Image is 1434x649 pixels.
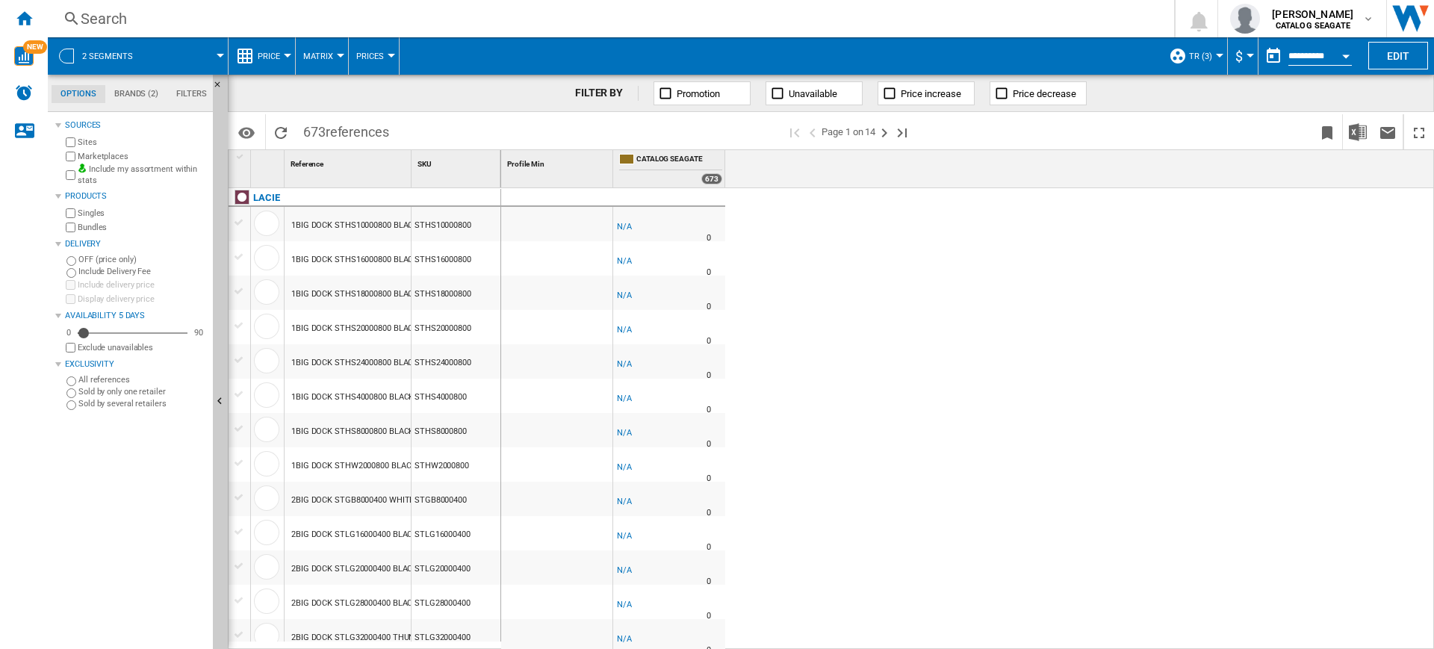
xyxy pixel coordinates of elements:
[617,529,632,544] div: N/A
[66,166,75,184] input: Include my assortment within stats
[707,265,711,280] div: Delivery Time : 0 day
[254,150,284,173] div: Sort None
[1349,123,1367,141] img: excel-24x24.png
[1235,37,1250,75] button: $
[412,482,500,516] div: STGB8000400
[356,37,391,75] button: Prices
[707,403,711,417] div: Delivery Time : 0 day
[291,414,431,449] div: 1BIG DOCK STHS8000800 BLACK 8TB
[1332,40,1359,67] button: Open calendar
[1312,114,1342,149] button: Bookmark this report
[1373,114,1403,149] button: Send this report by email
[1169,37,1220,75] div: tr (3)
[232,119,261,146] button: Options
[78,208,207,219] label: Singles
[412,413,500,447] div: STHS8000800
[236,37,288,75] div: Price
[893,114,911,149] button: Last page
[707,574,711,589] div: Delivery Time : 0 day
[291,311,440,346] div: 1BIG DOCK STHS20000800 BLACK 20TB
[901,88,961,99] span: Price increase
[1258,41,1288,71] button: md-calendar
[78,374,207,385] label: All references
[1189,52,1212,61] span: tr (3)
[213,75,231,102] button: Hide
[617,426,632,441] div: N/A
[291,518,439,552] div: 2BIG DOCK STLG16000400 BLACK 16TB
[654,81,751,105] button: Promotion
[415,150,500,173] div: SKU Sort None
[789,88,837,99] span: Unavailable
[82,52,133,61] span: 2 segments
[291,586,439,621] div: 2BIG DOCK STLG28000400 BLACK 28TB
[291,243,440,277] div: 1BIG DOCK STHS16000800 BLACK 16TB
[78,279,207,291] label: Include delivery price
[303,37,341,75] button: Matrix
[23,40,47,54] span: NEW
[291,449,433,483] div: 1BIG DOCK STHW2000800 BLACK 2TB
[617,597,632,612] div: N/A
[288,150,411,173] div: Sort None
[707,368,711,383] div: Delivery Time : 0 day
[418,160,432,168] span: SKU
[1235,49,1243,64] span: $
[291,346,440,380] div: 1BIG DOCK STHS24000800 BLACK 24TB
[291,483,431,518] div: 2BIG DOCK STGB8000400 WHITE 8TB
[66,343,75,353] input: Display delivery price
[65,190,207,202] div: Products
[707,471,711,486] div: Delivery Time : 0 day
[78,326,187,341] md-slider: Availability
[291,380,431,414] div: 1BIG DOCK STHS4000800 BLACK 4TB
[82,37,148,75] button: 2 segments
[258,52,280,61] span: Price
[766,81,863,105] button: Unavailable
[616,150,725,187] div: CATALOG SEAGATE 673 offers sold by CATALOG SEAGATE
[617,494,632,509] div: N/A
[412,447,500,482] div: STHW2000800
[1230,4,1260,34] img: profile.jpg
[78,398,207,409] label: Sold by several retailers
[78,164,207,187] label: Include my assortment within stats
[804,114,822,149] button: >Previous page
[65,358,207,370] div: Exclusivity
[291,552,439,586] div: 2BIG DOCK STLG20000400 BLACK 20TB
[66,268,76,278] input: Include Delivery Fee
[1368,42,1428,69] button: Edit
[78,137,207,148] label: Sites
[617,391,632,406] div: N/A
[66,256,76,266] input: OFF (price only)
[617,460,632,475] div: N/A
[707,609,711,624] div: Delivery Time : 0 day
[617,220,632,235] div: N/A
[66,376,76,386] input: All references
[78,222,207,233] label: Bundles
[707,506,711,521] div: Delivery Time : 0 day
[78,164,87,173] img: mysite-bg-18x18.png
[786,114,804,149] button: First page
[707,334,711,349] div: Delivery Time : 0 day
[66,137,75,147] input: Sites
[617,563,632,578] div: N/A
[288,150,411,173] div: Reference Sort None
[822,114,875,149] span: Page 1 on 14
[81,8,1135,29] div: Search
[1189,37,1220,75] button: tr (3)
[636,154,722,167] span: CATALOG SEAGATE
[617,254,632,269] div: N/A
[1228,37,1258,75] md-menu: Currency
[507,160,544,168] span: Profile Min
[326,124,389,140] span: references
[412,516,500,550] div: STLG16000400
[617,288,632,303] div: N/A
[78,254,207,265] label: OFF (price only)
[677,88,720,99] span: Promotion
[575,86,639,101] div: FILTER BY
[875,114,893,149] button: Next page
[105,85,167,103] md-tab-item: Brands (2)
[266,114,296,149] button: Reload
[78,294,207,305] label: Display delivery price
[412,379,500,413] div: STHS4000800
[78,342,207,353] label: Exclude unavailables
